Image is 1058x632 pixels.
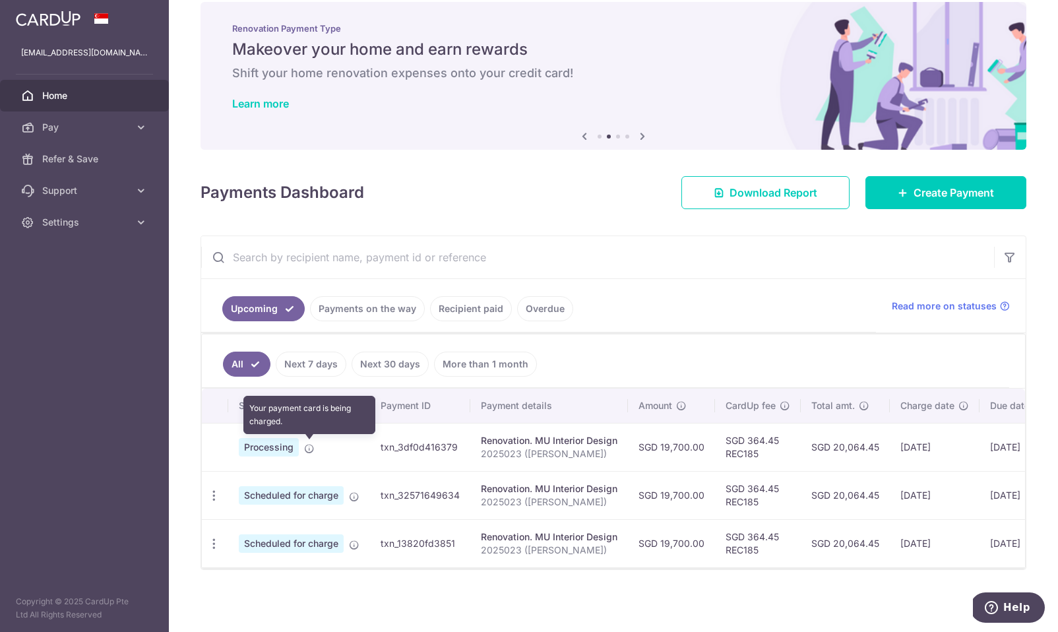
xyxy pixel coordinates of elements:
[370,471,470,519] td: txn_32571649634
[715,519,801,567] td: SGD 364.45 REC185
[223,352,270,377] a: All
[239,438,299,457] span: Processing
[481,447,617,460] p: 2025023 ([PERSON_NAME])
[352,352,429,377] a: Next 30 days
[980,519,1055,567] td: [DATE]
[239,486,344,505] span: Scheduled for charge
[481,544,617,557] p: 2025023 ([PERSON_NAME])
[201,236,994,278] input: Search by recipient name, payment id or reference
[42,216,129,229] span: Settings
[801,471,890,519] td: SGD 20,064.45
[42,89,129,102] span: Home
[892,300,1010,313] a: Read more on statuses
[232,23,995,34] p: Renovation Payment Type
[900,399,954,412] span: Charge date
[801,423,890,471] td: SGD 20,064.45
[42,152,129,166] span: Refer & Save
[276,352,346,377] a: Next 7 days
[370,423,470,471] td: txn_3df0d416379
[481,495,617,509] p: 2025023 ([PERSON_NAME])
[222,296,305,321] a: Upcoming
[232,97,289,110] a: Learn more
[481,434,617,447] div: Renovation. MU Interior Design
[890,423,980,471] td: [DATE]
[628,471,715,519] td: SGD 19,700.00
[980,423,1055,471] td: [DATE]
[715,423,801,471] td: SGD 364.45 REC185
[232,65,995,81] h6: Shift your home renovation expenses onto your credit card!
[232,39,995,60] h5: Makeover your home and earn rewards
[430,296,512,321] a: Recipient paid
[990,399,1030,412] span: Due date
[201,181,364,205] h4: Payments Dashboard
[21,46,148,59] p: [EMAIL_ADDRESS][DOMAIN_NAME]
[730,185,817,201] span: Download Report
[310,296,425,321] a: Payments on the way
[811,399,855,412] span: Total amt.
[973,592,1045,625] iframe: Opens a widget where you can find more information
[681,176,850,209] a: Download Report
[42,184,129,197] span: Support
[470,389,628,423] th: Payment details
[726,399,776,412] span: CardUp fee
[638,399,672,412] span: Amount
[370,519,470,567] td: txn_13820fd3851
[370,389,470,423] th: Payment ID
[481,530,617,544] div: Renovation. MU Interior Design
[628,423,715,471] td: SGD 19,700.00
[715,471,801,519] td: SGD 364.45 REC185
[42,121,129,134] span: Pay
[914,185,994,201] span: Create Payment
[517,296,573,321] a: Overdue
[434,352,537,377] a: More than 1 month
[980,471,1055,519] td: [DATE]
[239,399,267,412] span: Status
[865,176,1026,209] a: Create Payment
[481,482,617,495] div: Renovation. MU Interior Design
[890,471,980,519] td: [DATE]
[892,300,997,313] span: Read more on statuses
[628,519,715,567] td: SGD 19,700.00
[243,396,375,434] div: Your payment card is being charged.
[239,534,344,553] span: Scheduled for charge
[801,519,890,567] td: SGD 20,064.45
[890,519,980,567] td: [DATE]
[201,2,1026,150] img: Renovation banner
[16,11,80,26] img: CardUp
